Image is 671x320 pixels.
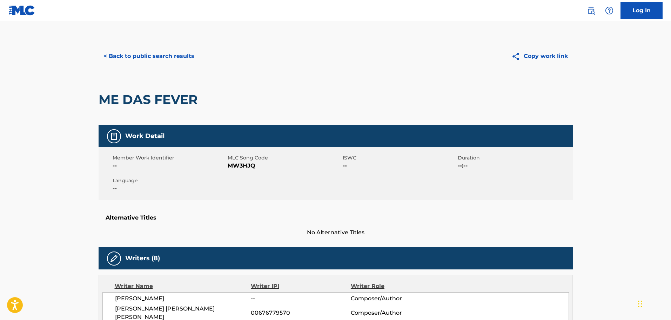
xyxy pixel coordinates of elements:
[110,254,118,263] img: Writers
[506,47,573,65] button: Copy work link
[605,6,613,15] img: help
[113,162,226,170] span: --
[99,228,573,237] span: No Alternative Titles
[511,52,524,61] img: Copy work link
[636,286,671,320] iframe: Chat Widget
[228,162,341,170] span: MW3HJQ
[113,184,226,193] span: --
[8,5,35,15] img: MLC Logo
[115,282,251,290] div: Writer Name
[351,282,442,290] div: Writer Role
[228,154,341,162] span: MLC Song Code
[251,282,351,290] div: Writer IPI
[251,309,350,317] span: 00676779570
[602,4,616,18] div: Help
[125,132,165,140] h5: Work Detail
[620,2,663,19] a: Log In
[584,4,598,18] a: Public Search
[99,92,201,107] h2: ME DAS FEVER
[351,294,442,303] span: Composer/Author
[343,154,456,162] span: ISWC
[125,254,160,262] h5: Writers (8)
[106,214,566,221] h5: Alternative Titles
[99,47,199,65] button: < Back to public search results
[638,293,642,314] div: Drag
[113,154,226,162] span: Member Work Identifier
[458,162,571,170] span: --:--
[458,154,571,162] span: Duration
[113,177,226,184] span: Language
[587,6,595,15] img: search
[351,309,442,317] span: Composer/Author
[115,294,251,303] span: [PERSON_NAME]
[251,294,350,303] span: --
[343,162,456,170] span: --
[110,132,118,141] img: Work Detail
